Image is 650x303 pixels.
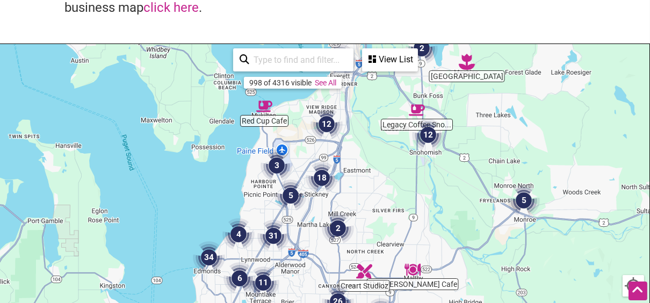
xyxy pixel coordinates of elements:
div: See a list of the visible businesses [362,48,418,71]
div: 998 of 4316 visible [249,78,312,87]
div: 34 [193,241,225,273]
a: See All [315,78,336,87]
div: 11 [247,266,279,299]
div: Sno Country Farm [459,54,475,70]
div: 5 [508,184,540,217]
div: 3 [261,149,293,182]
div: 18 [324,44,356,76]
div: Type to search and filter [233,48,353,71]
div: Red Cup Cafe [256,98,272,114]
div: 18 [306,162,338,194]
button: Your Location [623,275,644,297]
div: 4 [222,218,255,250]
div: 5 [275,179,307,212]
input: Type to find and filter... [249,49,347,70]
div: The Maltby Cafe [405,262,421,278]
div: Legacy Coffee Snohomish [409,102,425,118]
div: Scroll Back to Top [629,282,647,300]
div: 12 [310,108,343,140]
div: 2 [322,212,354,244]
div: View List [363,49,417,70]
div: 12 [412,119,444,151]
div: 31 [257,220,290,252]
div: Creart Studioz [356,263,372,279]
div: 6 [223,262,256,294]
